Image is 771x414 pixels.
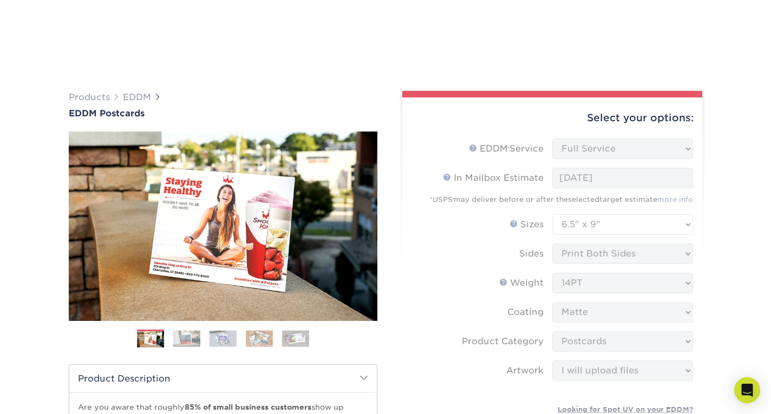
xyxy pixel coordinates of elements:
[137,330,164,349] img: EDDM 01
[69,120,377,333] img: EDDM Postcards 01
[69,108,377,119] a: EDDM Postcards
[69,365,377,392] h2: Product Description
[123,92,151,102] a: EDDM
[210,330,237,347] img: EDDM 03
[69,108,145,119] span: EDDM Postcards
[411,97,694,139] div: Select your options:
[734,377,760,403] div: Open Intercom Messenger
[173,330,200,347] img: EDDM 02
[185,403,311,411] strong: 85% of small business customers
[69,92,110,102] a: Products
[246,330,273,347] img: EDDM 04
[3,381,92,410] iframe: Google Customer Reviews
[282,330,309,347] img: EDDM 05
